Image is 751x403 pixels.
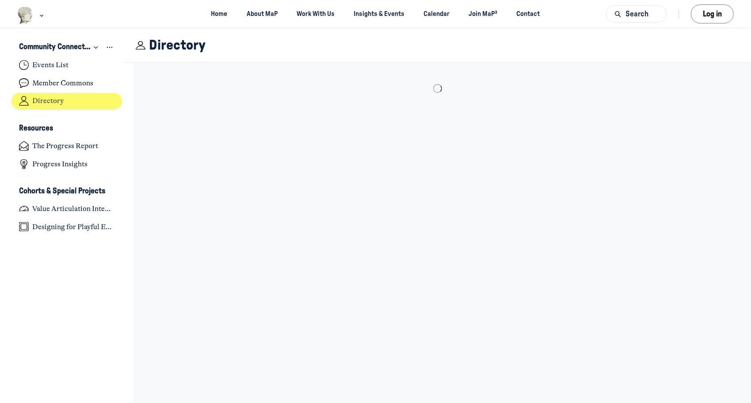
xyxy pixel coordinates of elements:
h4: Events List [32,61,69,69]
h3: Resources [19,124,53,133]
h3: Cohorts & Special Projects [19,187,105,196]
a: Insights & Events [346,6,412,22]
h4: Directory [32,96,64,105]
button: Log in [691,4,734,23]
button: View space group options [105,42,115,52]
a: Home [203,6,235,22]
a: About MaP [239,6,285,22]
h4: Value Articulation Intensive (Cultural Leadership Lab) [32,204,114,213]
a: Contact [509,6,548,22]
h4: Progress Insights [32,160,88,169]
h4: Member Commons [32,79,93,88]
h4: Designing for Playful Engagement [32,223,114,231]
h1: Directory [149,37,206,54]
a: Calendar [416,6,457,22]
a: Directory [11,93,122,109]
a: Events List [11,57,122,73]
h3: Community Connections [19,42,91,52]
div: Collapse space [91,43,101,52]
a: Progress Insights [11,156,122,172]
button: Cohorts & Special ProjectsCollapse space [11,184,122,199]
a: Member Commons [11,75,122,92]
button: Community ConnectionsCollapse space [11,40,122,55]
a: Designing for Playful Engagement [11,219,122,235]
a: The Progress Report [11,138,122,154]
button: ResourcesCollapse space [11,121,122,136]
main: Main Content [124,63,751,102]
h4: The Progress Report [32,142,98,150]
button: Museums as Progress logo [17,6,46,25]
a: Value Articulation Intensive (Cultural Leadership Lab) [11,200,122,217]
header: Page Header [124,28,751,63]
a: Work With Us [289,6,343,22]
img: Museums as Progress logo [17,7,34,24]
button: Search [606,5,667,23]
a: Join MaP³ [461,6,505,22]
